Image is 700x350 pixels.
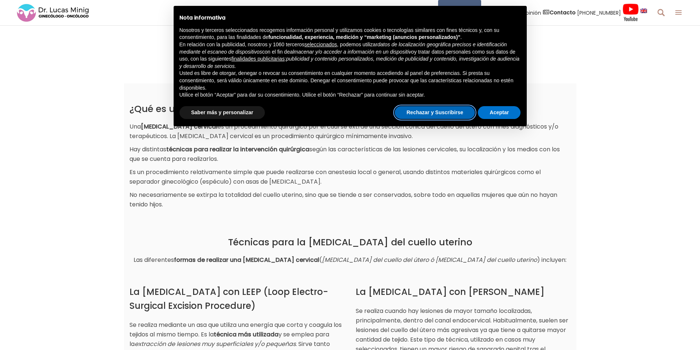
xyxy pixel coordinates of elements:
strong: Contacto [550,9,576,16]
h2: Técnicas para la [MEDICAL_DATA] del cuello uterino [129,237,571,248]
img: language english [640,8,647,13]
button: finalidades publicitarias [231,55,285,63]
button: seleccionados [305,41,337,48]
em: extracción de lesiones muy superficiales y/o pequeñas [135,340,296,348]
em: datos de localización geográfica precisos e identificación mediante el escaneo de dispositivos [180,42,507,55]
p: Hay distintas según las características de las lesiones cervicales, su localización y los medios ... [129,145,571,164]
p: Utilice el botón “Aceptar” para dar su consentimiento. Utilice el botón “Rechazar” para continuar... [180,91,521,99]
h3: La [MEDICAL_DATA] con [PERSON_NAME] [356,285,571,299]
h3: La [MEDICAL_DATA] con LEEP (Loop Electro-Surgical Excision Procedure) [129,285,345,313]
p: En relación con la publicidad, nosotros y 1060 terceros , podemos utilizar con el fin de y tratar... [180,41,521,70]
h2: ¿Qué es una [MEDICAL_DATA] cervical? [129,104,571,115]
em: publicidad y contenido personalizados, medición de publicidad y contenido, investigación de audie... [180,56,520,69]
em: [MEDICAL_DATA] del cuello del útero ó [MEDICAL_DATA] del cuello uterino [322,256,537,264]
em: almacenar y/o acceder a información en un dispositivo [290,49,414,55]
p: No necesariamente se extirpa la totalidad del cuello uterino, sino que se tiende a ser conservado... [129,190,571,209]
strong: formas de realizar una [MEDICAL_DATA] cervical [174,256,319,264]
button: Aceptar [478,106,520,119]
p: Es un procedimiento relativamente simple que puede realizarse con anestesia local o general, usan... [129,167,571,187]
p: Las diferentes ( ) incluyen: [129,255,571,265]
button: Saber más y personalizar [180,106,265,119]
p: Usted es libre de otorgar, denegar o revocar su consentimiento en cualquier momento accediendo al... [180,70,521,91]
p: Nosotros y terceros seleccionados recogemos información personal y utilizamos cookies o tecnologí... [180,27,521,41]
p: Una es un procedimiento quirúrgico por el cual se extrae una sección cónica del cuello del útero ... [129,122,571,141]
button: Rechazar y Suscribirse [395,106,475,119]
span: [PHONE_NUMBER] [577,8,621,17]
h2: Nota informativa [180,15,521,21]
strong: [MEDICAL_DATA] cervical [141,122,217,131]
strong: funcionalidad, experiencia, medición y “marketing (anuncios personalizados)” [269,34,461,40]
strong: técnica más utilizada [214,330,278,339]
strong: técnicas para realizar la intervención quirúrgica [166,145,309,154]
img: Videos Youtube Ginecología [622,3,639,22]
